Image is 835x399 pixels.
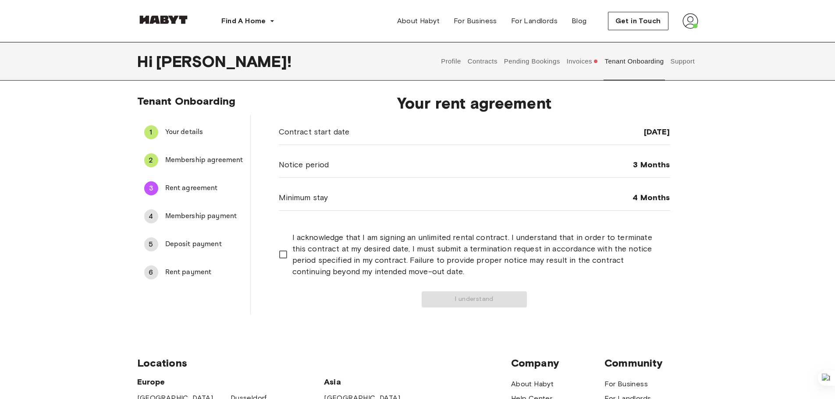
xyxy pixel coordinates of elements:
img: avatar [682,13,698,29]
span: Company [511,357,604,370]
span: About Habyt [397,16,440,26]
span: Community [604,357,698,370]
span: Membership payment [165,211,243,222]
button: Contracts [466,42,498,81]
span: [PERSON_NAME] ! [156,52,291,71]
div: 4Membership payment [137,206,250,227]
span: Locations [137,357,511,370]
div: 1Your details [137,122,250,143]
div: 1 [144,125,158,139]
span: Your details [165,127,243,138]
div: 3Rent agreement [137,178,250,199]
button: Get in Touch [608,12,668,30]
div: user profile tabs [438,42,698,81]
span: 4 Months [632,192,670,203]
span: Hi [137,52,156,71]
a: Blog [565,12,594,30]
span: Notice period [279,159,329,170]
span: For Business [454,16,497,26]
span: Your rent agreement [279,94,670,112]
span: Minimum stay [279,192,328,203]
button: Support [669,42,696,81]
span: Membership agreement [165,155,243,166]
div: 5 [144,237,158,251]
span: Contract start date [279,126,350,138]
button: Pending Bookings [503,42,561,81]
span: Rent payment [165,267,243,278]
span: Find A Home [221,16,266,26]
span: Tenant Onboarding [137,95,236,107]
button: Profile [440,42,462,81]
div: 2Membership agreement [137,150,250,171]
span: [DATE] [644,127,670,137]
a: For Business [447,12,504,30]
span: I acknowledge that I am signing an unlimited rental contract. I understand that in order to termi... [292,232,663,277]
img: Habyt [137,15,190,24]
button: Invoices [565,42,599,81]
span: 3 Months [633,159,670,170]
div: 6 [144,265,158,279]
button: Find A Home [214,12,282,30]
a: About Habyt [511,379,554,389]
a: About Habyt [390,12,447,30]
span: Europe [137,377,324,387]
div: 3 [144,181,158,195]
span: Rent agreement [165,183,243,194]
a: For Business [604,379,648,389]
div: 2 [144,153,158,167]
div: 5Deposit payment [137,234,250,255]
span: For Landlords [511,16,558,26]
span: Deposit payment [165,239,243,250]
div: 6Rent payment [137,262,250,283]
a: For Landlords [504,12,565,30]
span: Blog [572,16,587,26]
span: Get in Touch [615,16,661,26]
button: Tenant Onboarding [604,42,665,81]
div: 4 [144,209,158,223]
span: Asia [324,377,417,387]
